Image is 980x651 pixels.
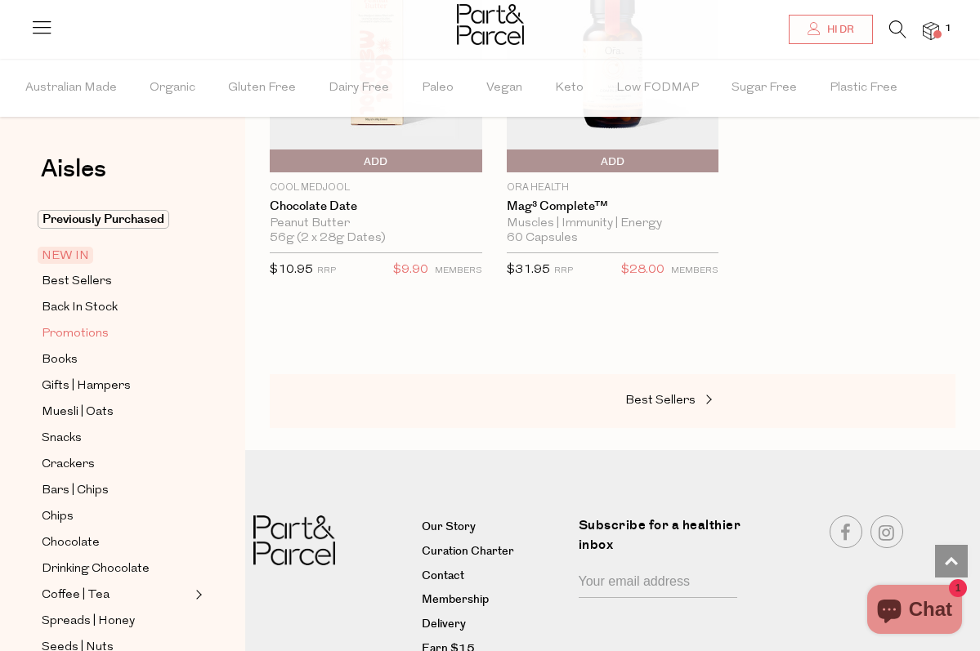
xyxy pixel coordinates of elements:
[789,15,873,44] a: Hi DR
[42,506,190,527] a: Chips
[38,210,169,229] span: Previously Purchased
[435,266,482,275] small: MEMBERS
[42,586,110,605] span: Coffee | Tea
[507,199,719,214] a: Mag³ Complete™
[41,157,106,198] a: Aisles
[42,611,190,631] a: Spreads | Honey
[42,324,109,344] span: Promotions
[732,60,797,117] span: Sugar Free
[42,612,135,631] span: Spreads | Honey
[422,615,566,635] a: Delivery
[42,350,190,370] a: Books
[457,4,524,45] img: Part&Parcel
[507,181,719,195] p: Ora Health
[42,428,190,448] a: Snacks
[923,22,939,39] a: 1
[625,390,789,412] a: Best Sellers
[862,585,967,638] inbox-online-store-chat: Shopify online store chat
[270,231,386,246] span: 56g (2 x 28g Dates)
[270,149,482,172] button: Add To Parcel
[507,264,550,276] span: $31.95
[270,181,482,195] p: Cool Medjool
[393,260,428,281] span: $9.90
[253,515,335,565] img: Part&Parcel
[823,23,854,37] span: Hi DR
[150,60,195,117] span: Organic
[422,591,566,610] a: Membership
[329,60,389,117] span: Dairy Free
[317,266,336,275] small: RRP
[191,585,203,604] button: Expand/Collapse Coffee | Tea
[42,298,118,318] span: Back In Stock
[42,429,82,448] span: Snacks
[42,323,190,344] a: Promotions
[41,151,106,187] span: Aisles
[42,403,114,422] span: Muesli | Oats
[270,199,482,214] a: Chocolate Date
[42,533,190,553] a: Chocolate
[555,60,584,117] span: Keto
[507,149,719,172] button: Add To Parcel
[422,542,566,562] a: Curation Charter
[42,481,109,501] span: Bars | Chips
[42,376,190,396] a: Gifts | Hampers
[42,297,190,318] a: Back In Stock
[38,247,93,264] span: NEW IN
[42,377,131,396] span: Gifts | Hampers
[42,402,190,422] a: Muesli | Oats
[270,264,313,276] span: $10.95
[42,246,190,265] a: NEW IN
[621,260,665,281] span: $28.00
[422,567,566,586] a: Contact
[270,216,482,231] div: Peanut Butter
[625,395,696,407] span: Best Sellers
[228,60,296,117] span: Gluten Free
[579,567,737,598] input: Your email address
[486,60,522,117] span: Vegan
[42,272,112,292] span: Best Sellers
[554,266,573,275] small: RRP
[42,271,190,292] a: Best Sellers
[616,60,699,117] span: Low FODMAP
[422,518,566,537] a: Our Story
[42,533,100,553] span: Chocolate
[830,60,897,117] span: Plastic Free
[42,350,78,370] span: Books
[941,21,955,36] span: 1
[579,515,747,567] label: Subscribe for a healthier inbox
[507,231,578,246] span: 60 Capsules
[42,507,74,527] span: Chips
[507,216,719,231] div: Muscles | Immunity | Energy
[42,585,190,605] a: Coffee | Tea
[422,60,454,117] span: Paleo
[42,210,190,230] a: Previously Purchased
[25,60,117,117] span: Australian Made
[42,560,150,579] span: Drinking Chocolate
[42,455,95,475] span: Crackers
[671,266,718,275] small: MEMBERS
[42,454,190,475] a: Crackers
[42,480,190,501] a: Bars | Chips
[42,559,190,579] a: Drinking Chocolate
